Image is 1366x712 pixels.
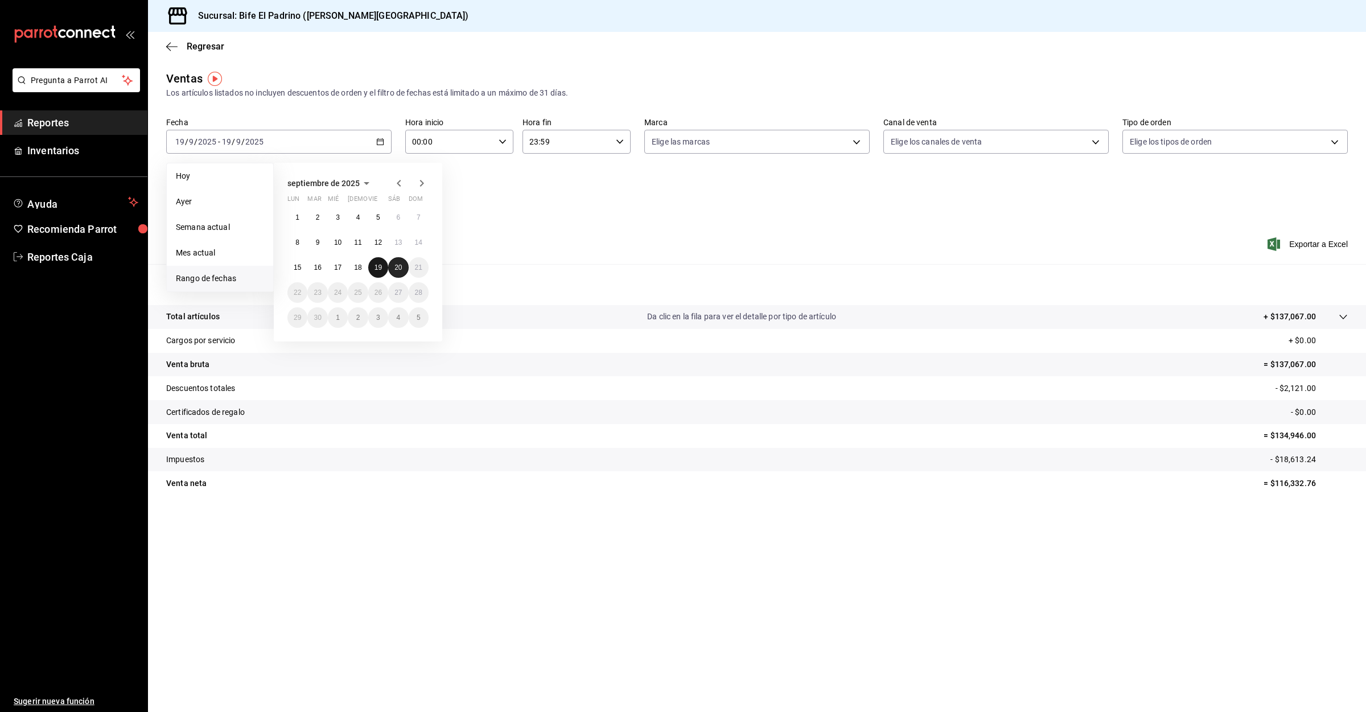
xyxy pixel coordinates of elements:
p: - $2,121.00 [1276,382,1348,394]
span: septiembre de 2025 [287,179,360,188]
label: Hora inicio [405,118,513,126]
span: / [241,137,245,146]
p: - $0.00 [1291,406,1348,418]
button: 23 de septiembre de 2025 [307,282,327,303]
span: Mes actual [176,247,264,259]
button: 29 de septiembre de 2025 [287,307,307,328]
abbr: 28 de septiembre de 2025 [415,289,422,297]
span: Rango de fechas [176,273,264,285]
button: 5 de septiembre de 2025 [368,207,388,228]
button: 9 de septiembre de 2025 [307,232,327,253]
span: / [232,137,235,146]
abbr: 3 de octubre de 2025 [376,314,380,322]
abbr: 1 de septiembre de 2025 [295,213,299,221]
div: Los artículos listados no incluyen descuentos de orden y el filtro de fechas está limitado a un m... [166,87,1348,99]
label: Marca [644,118,870,126]
button: 4 de octubre de 2025 [388,307,408,328]
abbr: 22 de septiembre de 2025 [294,289,301,297]
abbr: 5 de octubre de 2025 [417,314,421,322]
abbr: 14 de septiembre de 2025 [415,238,422,246]
abbr: 13 de septiembre de 2025 [394,238,402,246]
p: + $137,067.00 [1264,311,1316,323]
span: Regresar [187,41,224,52]
button: septiembre de 2025 [287,176,373,190]
p: Venta total [166,430,207,442]
button: 22 de septiembre de 2025 [287,282,307,303]
p: = $134,946.00 [1264,430,1348,442]
input: ---- [198,137,217,146]
p: Impuestos [166,454,204,466]
input: -- [236,137,241,146]
abbr: 2 de octubre de 2025 [356,314,360,322]
label: Canal de venta [883,118,1109,126]
abbr: 7 de septiembre de 2025 [417,213,421,221]
abbr: 4 de octubre de 2025 [396,314,400,322]
abbr: viernes [368,195,377,207]
abbr: 18 de septiembre de 2025 [354,264,361,271]
abbr: 30 de septiembre de 2025 [314,314,321,322]
span: Ayer [176,196,264,208]
p: = $116,332.76 [1264,478,1348,489]
p: Venta bruta [166,359,209,371]
div: Ventas [166,70,203,87]
input: -- [188,137,194,146]
abbr: sábado [388,195,400,207]
button: 18 de septiembre de 2025 [348,257,368,278]
p: Descuentos totales [166,382,235,394]
span: Ayuda [27,195,124,209]
button: 27 de septiembre de 2025 [388,282,408,303]
button: open_drawer_menu [125,30,134,39]
input: -- [221,137,232,146]
abbr: 12 de septiembre de 2025 [375,238,382,246]
abbr: 10 de septiembre de 2025 [334,238,341,246]
abbr: 8 de septiembre de 2025 [295,238,299,246]
abbr: 23 de septiembre de 2025 [314,289,321,297]
p: - $18,613.24 [1270,454,1348,466]
abbr: 2 de septiembre de 2025 [316,213,320,221]
button: 15 de septiembre de 2025 [287,257,307,278]
label: Tipo de orden [1122,118,1348,126]
p: = $137,067.00 [1264,359,1348,371]
span: Reportes [27,115,138,130]
span: - [218,137,220,146]
h3: Sucursal: Bife El Padrino ([PERSON_NAME][GEOGRAPHIC_DATA]) [189,9,469,23]
abbr: 11 de septiembre de 2025 [354,238,361,246]
p: Resumen [166,278,1348,291]
button: 19 de septiembre de 2025 [368,257,388,278]
abbr: 19 de septiembre de 2025 [375,264,382,271]
p: Venta neta [166,478,207,489]
abbr: lunes [287,195,299,207]
p: Da clic en la fila para ver el detalle por tipo de artículo [647,311,836,323]
label: Fecha [166,118,392,126]
button: 28 de septiembre de 2025 [409,282,429,303]
button: 3 de septiembre de 2025 [328,207,348,228]
button: 14 de septiembre de 2025 [409,232,429,253]
abbr: 29 de septiembre de 2025 [294,314,301,322]
button: 10 de septiembre de 2025 [328,232,348,253]
abbr: 15 de septiembre de 2025 [294,264,301,271]
abbr: 21 de septiembre de 2025 [415,264,422,271]
abbr: 3 de septiembre de 2025 [336,213,340,221]
input: -- [175,137,185,146]
button: 30 de septiembre de 2025 [307,307,327,328]
button: 1 de octubre de 2025 [328,307,348,328]
span: Hoy [176,170,264,182]
p: Total artículos [166,311,220,323]
button: 4 de septiembre de 2025 [348,207,368,228]
button: 21 de septiembre de 2025 [409,257,429,278]
abbr: 5 de septiembre de 2025 [376,213,380,221]
button: 8 de septiembre de 2025 [287,232,307,253]
input: ---- [245,137,264,146]
button: Regresar [166,41,224,52]
img: Tooltip marker [208,72,222,86]
button: Exportar a Excel [1270,237,1348,251]
button: 2 de octubre de 2025 [348,307,368,328]
span: / [185,137,188,146]
abbr: jueves [348,195,415,207]
span: Recomienda Parrot [27,221,138,237]
a: Pregunta a Parrot AI [8,83,140,94]
p: + $0.00 [1289,335,1348,347]
button: Pregunta a Parrot AI [13,68,140,92]
abbr: 24 de septiembre de 2025 [334,289,341,297]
